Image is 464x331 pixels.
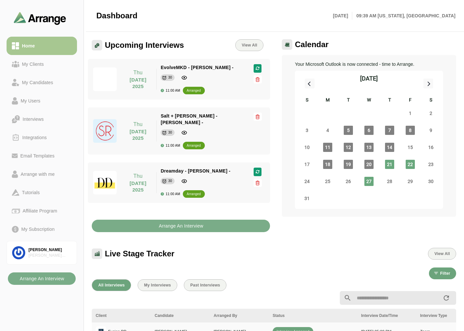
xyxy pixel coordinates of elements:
[7,92,77,110] a: My Users
[96,313,147,319] div: Client
[138,279,177,291] button: My Interviews
[406,109,415,118] span: Friday, August 1, 2025
[318,96,338,105] div: M
[105,40,184,50] span: Upcoming Interviews
[344,177,353,186] span: Tuesday, August 26, 2025
[7,202,77,220] a: Affiliate Program
[144,283,171,287] span: My Interviews
[273,313,353,319] div: Status
[352,12,455,20] p: 09:39 AM [US_STATE], [GEOGRAPHIC_DATA]
[7,165,77,183] a: Arrange with me
[18,152,57,160] div: Email Templates
[338,96,359,105] div: T
[187,191,201,197] div: arranged
[19,225,57,233] div: My Subscription
[426,177,435,186] span: Saturday, August 30, 2025
[7,55,77,73] a: My Clients
[379,96,400,105] div: T
[19,42,37,50] div: Home
[168,74,172,81] div: 30
[406,160,415,169] span: Friday, August 22, 2025
[124,180,153,193] p: [DATE] 2025
[161,168,230,174] span: Dreamday - [PERSON_NAME] -
[161,144,180,147] div: 11:00 AM
[96,11,137,21] span: Dashboard
[7,183,77,202] a: Tutorials
[29,253,71,258] div: [PERSON_NAME] Associates
[385,160,394,169] span: Thursday, August 21, 2025
[92,220,270,232] button: Arrange An Interview
[302,160,312,169] span: Sunday, August 17, 2025
[187,142,201,149] div: arranged
[406,143,415,152] span: Friday, August 15, 2025
[385,126,394,135] span: Thursday, August 7, 2025
[7,37,77,55] a: Home
[434,251,450,256] span: View All
[187,87,201,94] div: arranged
[385,143,394,152] span: Thursday, August 14, 2025
[18,170,57,178] div: Arrange with me
[295,40,329,49] span: Calendar
[18,97,43,105] div: My Users
[161,65,233,70] span: EvolveMKD - [PERSON_NAME] -
[161,89,180,92] div: 11:00 AM
[7,110,77,128] a: Interviews
[333,12,352,20] p: [DATE]
[426,126,435,135] span: Saturday, August 9, 2025
[297,96,318,105] div: S
[364,143,374,152] span: Wednesday, August 13, 2025
[406,177,415,186] span: Friday, August 29, 2025
[7,241,77,265] a: [PERSON_NAME][PERSON_NAME] Associates
[190,283,220,287] span: Past Interviews
[184,279,226,291] button: Past Interviews
[400,96,420,105] div: F
[323,160,332,169] span: Monday, August 18, 2025
[124,77,153,90] p: [DATE] 2025
[323,177,332,186] span: Monday, August 25, 2025
[93,119,117,143] img: Salt-and-Ruttner-logo.jpg
[440,271,450,276] span: Filter
[426,143,435,152] span: Saturday, August 16, 2025
[124,172,153,180] p: Thu
[360,74,378,83] div: [DATE]
[235,39,263,51] a: View All
[7,128,77,147] a: Integrations
[364,160,374,169] span: Wednesday, August 20, 2025
[124,69,153,77] p: Thu
[302,143,312,152] span: Sunday, August 10, 2025
[359,96,379,105] div: W
[7,220,77,238] a: My Subscription
[168,178,172,184] div: 30
[442,294,450,302] i: appended action
[323,143,332,152] span: Monday, August 11, 2025
[19,60,47,68] div: My Clients
[93,171,117,194] img: dreamdayla_logo.jpg
[426,109,435,118] span: Saturday, August 2, 2025
[214,313,265,319] div: Arranged By
[155,313,206,319] div: Candidate
[323,126,332,135] span: Monday, August 4, 2025
[124,128,153,141] p: [DATE] 2025
[385,177,394,186] span: Thursday, August 28, 2025
[406,126,415,135] span: Friday, August 8, 2025
[20,207,60,215] div: Affiliate Program
[302,126,312,135] span: Sunday, August 3, 2025
[92,279,131,291] button: All Interviews
[161,113,217,125] span: Salt + [PERSON_NAME] - [PERSON_NAME] -
[302,177,312,186] span: Sunday, August 24, 2025
[7,73,77,92] a: My Candidates
[344,160,353,169] span: Tuesday, August 19, 2025
[364,177,374,186] span: Wednesday, August 27, 2025
[295,60,443,68] p: Your Microsoft Outlook is now connected - time to Arrange.
[168,129,172,136] div: 30
[20,115,46,123] div: Interviews
[159,220,203,232] b: Arrange An Interview
[19,79,56,86] div: My Candidates
[7,147,77,165] a: Email Templates
[105,249,174,259] span: Live Stage Tracker
[426,160,435,169] span: Saturday, August 23, 2025
[8,272,76,285] button: Arrange An Interview
[302,194,312,203] span: Sunday, August 31, 2025
[242,43,257,47] span: View All
[344,126,353,135] span: Tuesday, August 5, 2025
